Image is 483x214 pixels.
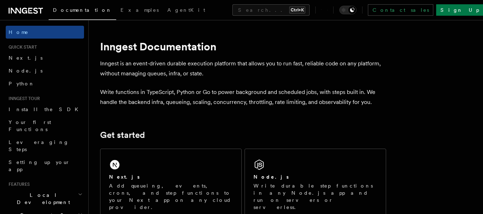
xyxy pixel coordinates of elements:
span: Node.js [9,68,43,74]
p: Write functions in TypeScript, Python or Go to power background and scheduled jobs, with steps bu... [100,87,386,107]
span: Home [9,29,29,36]
span: Features [6,181,30,187]
a: AgentKit [163,2,210,19]
a: Documentation [49,2,116,20]
button: Search...Ctrl+K [232,4,310,16]
a: Contact sales [368,4,433,16]
p: Add queueing, events, crons, and step functions to your Next app on any cloud provider. [109,182,233,211]
p: Write durable step functions in any Node.js app and run on servers or serverless. [253,182,377,211]
a: Leveraging Steps [6,136,84,156]
span: Install the SDK [9,106,83,112]
h1: Inngest Documentation [100,40,386,53]
a: Next.js [6,51,84,64]
button: Local Development [6,189,84,209]
span: Python [9,81,35,86]
a: Setting up your app [6,156,84,176]
a: Your first Functions [6,116,84,136]
a: Examples [116,2,163,19]
h2: Next.js [109,173,140,180]
h2: Node.js [253,173,289,180]
span: Your first Functions [9,119,51,132]
button: Toggle dark mode [339,6,356,14]
span: Examples [120,7,159,13]
kbd: Ctrl+K [289,6,305,14]
a: Home [6,26,84,39]
p: Inngest is an event-driven durable execution platform that allows you to run fast, reliable code ... [100,59,386,79]
span: Local Development [6,191,78,206]
span: Next.js [9,55,43,61]
span: Leveraging Steps [9,139,69,152]
span: Setting up your app [9,159,70,172]
span: Documentation [53,7,112,13]
span: Inngest tour [6,96,40,101]
a: Install the SDK [6,103,84,116]
a: Python [6,77,84,90]
span: AgentKit [167,7,205,13]
a: Get started [100,130,145,140]
span: Quick start [6,44,37,50]
a: Node.js [6,64,84,77]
